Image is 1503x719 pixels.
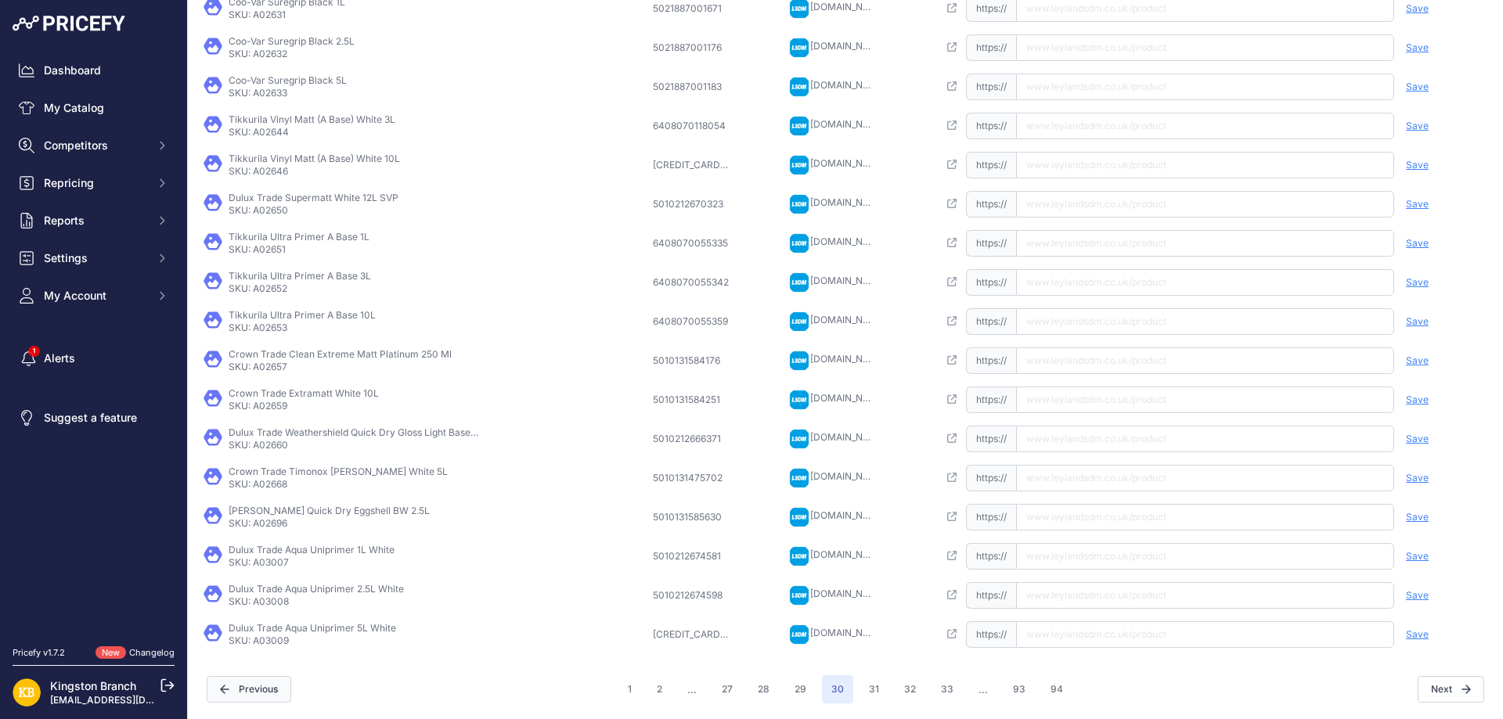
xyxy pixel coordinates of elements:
p: SKU: A02646 [229,165,400,178]
span: Save [1406,41,1429,54]
span: Save [1406,315,1429,328]
span: Save [1406,237,1429,250]
input: www.leylandsdm.co.uk/product [1016,582,1394,609]
p: SKU: A02652 [229,282,371,295]
a: My Catalog [13,94,175,122]
a: [DOMAIN_NAME] [810,470,886,482]
div: 6408070055335 [653,237,731,250]
span: https:// [966,34,1016,61]
p: Tikkurila Vinyl Matt (A Base) White 10L [229,153,400,165]
span: Save [1406,276,1429,289]
div: 6408070055342 [653,276,731,289]
span: Save [1406,589,1429,602]
button: Reports [13,207,175,235]
span: Competitors [44,138,146,153]
div: 5010212674581 [653,550,731,563]
div: 5021887001183 [653,81,731,93]
a: Alerts [13,344,175,372]
p: Coo-Var Suregrip Black 5L [229,74,347,87]
a: [DOMAIN_NAME] [810,196,886,208]
a: [DOMAIN_NAME] [810,40,886,52]
p: SKU: A02651 [229,243,369,256]
span: Save [1406,198,1429,210]
input: www.leylandsdm.co.uk/product [1016,74,1394,100]
span: 30 [822,675,853,703]
p: Tikkurila Ultra Primer A Base 10L [229,309,376,322]
span: Save [1406,81,1429,93]
button: Repricing [13,169,175,197]
button: Go to page 27 [712,675,742,703]
a: Changelog [129,647,175,658]
a: [DOMAIN_NAME] [810,392,886,404]
input: www.leylandsdm.co.uk/product [1016,543,1394,570]
span: Save [1406,159,1429,171]
div: 5010131475702 [653,472,731,484]
span: New [96,646,126,660]
a: [EMAIL_ADDRESS][DOMAIN_NAME] [50,694,214,706]
p: SKU: A02644 [229,126,395,138]
p: SKU: A02660 [229,439,479,451]
input: www.leylandsdm.co.uk/product [1016,386,1394,413]
div: 5010212670323 [653,198,731,210]
span: Save [1406,354,1429,367]
input: www.leylandsdm.co.uk/product [1016,230,1394,257]
div: 5010212674598 [653,589,731,602]
a: [DOMAIN_NAME] [810,548,886,560]
div: 5010131585630 [653,511,731,523]
p: Dulux Trade Supermatt White 12L SVP [229,192,398,204]
p: Crown Trade Extramatt White 10L [229,387,379,400]
input: www.leylandsdm.co.uk/product [1016,113,1394,139]
span: https:// [966,230,1016,257]
input: www.leylandsdm.co.uk/product [1016,465,1394,491]
input: www.leylandsdm.co.uk/product [1016,269,1394,296]
a: [DOMAIN_NAME] [810,275,886,286]
span: https:// [966,74,1016,100]
div: 5010131584251 [653,394,731,406]
span: https:// [966,426,1016,452]
p: Crown Trade Timonox [PERSON_NAME] White 5L [229,466,448,478]
span: Save [1406,433,1429,445]
span: Save [1406,550,1429,563]
div: 6408070055359 [653,315,731,328]
p: Tikkurila Ultra Primer A Base 1L [229,231,369,243]
span: Save [1406,394,1429,406]
nav: Sidebar [13,56,175,627]
input: www.leylandsdm.co.uk/product [1016,152,1394,178]
span: https:// [966,582,1016,609]
p: Dulux Trade Weathershield Quick Dry Gloss Light Base 1L [229,426,479,439]
a: Kingston Branch [50,679,136,692]
a: [DOMAIN_NAME] [810,353,886,365]
span: ... [678,675,706,703]
button: Go to page 93 [1004,675,1035,703]
img: Pricefy Logo [13,16,125,31]
button: My Account [13,282,175,310]
button: Go to page 33 [932,675,963,703]
button: Next [1418,676,1484,703]
span: ... [969,675,997,703]
a: [DOMAIN_NAME] [810,235,886,247]
span: https:// [966,543,1016,570]
div: 5010212666371 [653,433,731,445]
button: Competitors [13,131,175,160]
p: SKU: A02632 [229,48,355,60]
span: https:// [966,621,1016,648]
span: https:// [966,465,1016,491]
button: Go to page 28 [748,675,779,703]
div: [CREDIT_CARD_NUMBER] [653,628,731,641]
p: SKU: A03007 [229,556,395,569]
p: SKU: A03009 [229,635,396,647]
p: Crown Trade Clean Extreme Matt Platinum 250 Ml [229,348,452,361]
div: 6408070118054 [653,120,731,132]
a: [DOMAIN_NAME] [810,118,886,130]
button: Go to page 31 [860,675,888,703]
span: My Account [44,288,146,304]
button: Go to page 1 [618,675,641,703]
p: Dulux Trade Aqua Uniprimer 2.5L White [229,583,404,595]
p: Dulux Trade Aqua Uniprimer 5L White [229,622,396,635]
span: https:// [966,504,1016,530]
a: [DOMAIN_NAME] [810,314,886,325]
span: https:// [966,308,1016,335]
p: SKU: A02696 [229,517,430,530]
p: Dulux Trade Aqua Uniprimer 1L White [229,544,395,556]
p: SKU: A03008 [229,595,404,608]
